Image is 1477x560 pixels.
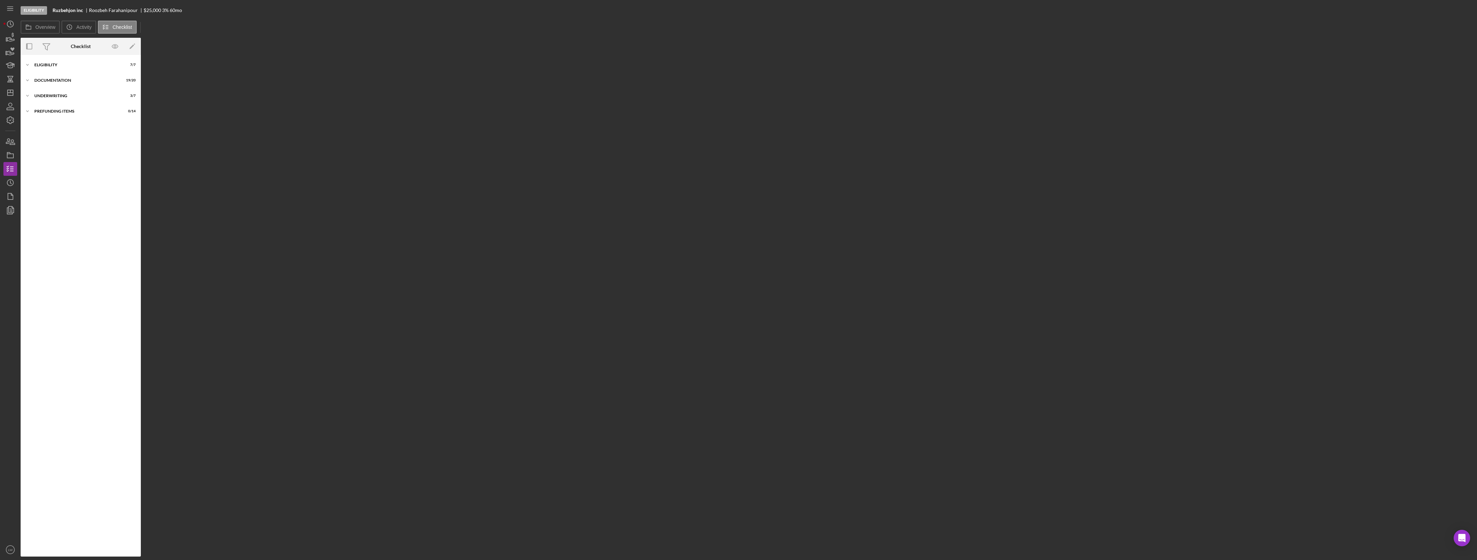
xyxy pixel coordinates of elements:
div: Prefunding Items [34,109,119,113]
label: Activity [76,24,91,30]
div: Eligibility [21,6,47,15]
div: Checklist [71,44,91,49]
div: Roozbeh Farahanipour [89,8,144,13]
div: Eligibility [34,63,119,67]
div: 3 % [162,8,169,13]
div: 60 mo [170,8,182,13]
div: 3 / 7 [123,94,136,98]
text: LW [8,548,13,552]
button: Overview [21,21,60,34]
button: Checklist [98,21,137,34]
button: Activity [61,21,96,34]
div: Underwriting [34,94,119,98]
span: $25,000 [144,7,161,13]
label: Checklist [113,24,132,30]
div: Open Intercom Messenger [1454,530,1470,546]
button: LW [3,543,17,557]
div: 0 / 14 [123,109,136,113]
div: Documentation [34,78,119,82]
b: Ruzbehjon inc [53,8,83,13]
div: 7 / 7 [123,63,136,67]
label: Overview [35,24,55,30]
div: 19 / 20 [123,78,136,82]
